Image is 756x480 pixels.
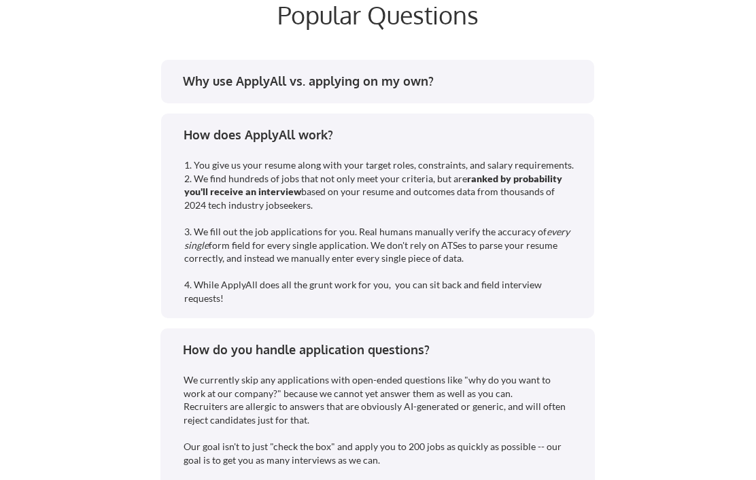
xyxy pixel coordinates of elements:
div: How do you handle application questions? [183,341,582,358]
div: Why use ApplyAll vs. applying on my own? [183,73,582,90]
em: every single [184,226,572,251]
div: 1. You give us your resume along with your target roles, constraints, and salary requirements. 2.... [184,158,576,305]
div: How does ApplyAll work? [184,126,583,143]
